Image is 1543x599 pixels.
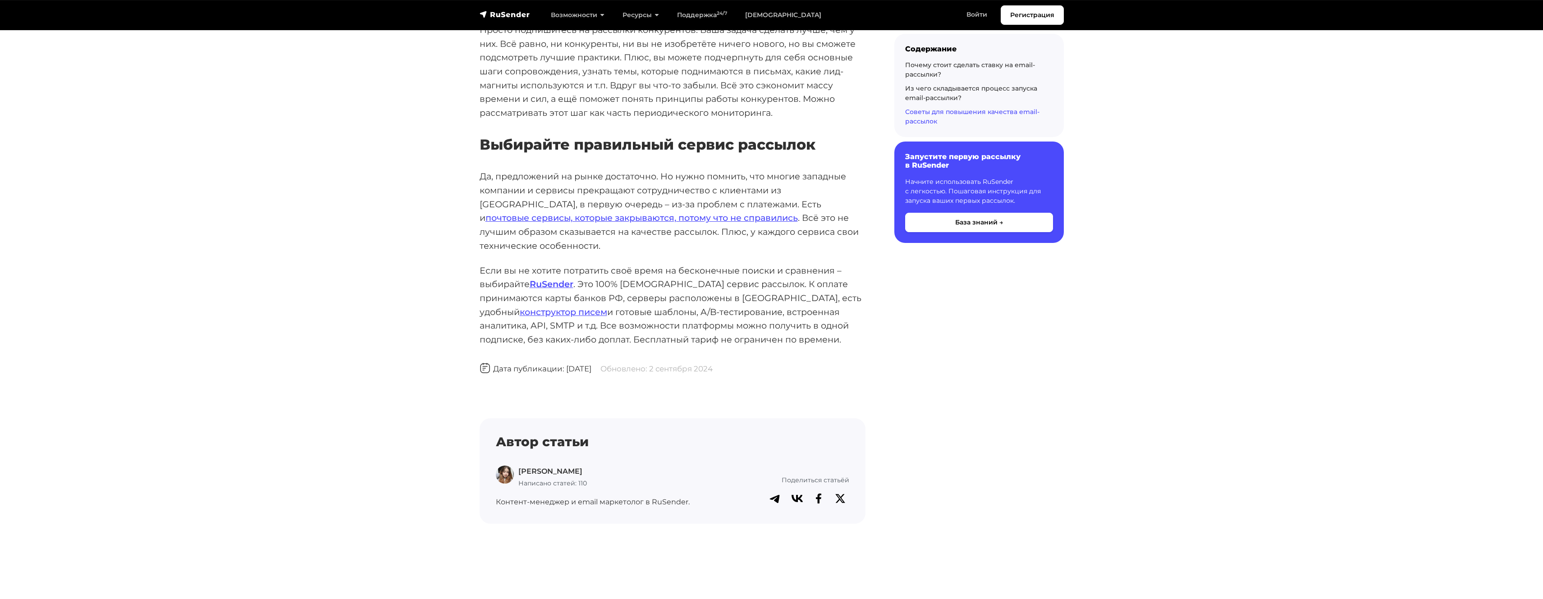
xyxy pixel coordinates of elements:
[542,6,614,24] a: Возможности
[480,23,865,120] p: Просто подпишитесь на рассылки конкурентов. Ваша задача сделать лучше, чем у них. Всё равно, ни к...
[668,6,736,24] a: Поддержка24/7
[708,475,849,485] p: Поделиться статьёй
[905,177,1053,206] p: Начните использовать RuSender с легкостью. Пошаговая инструкция для запуска ваших первых рассылок.
[480,169,865,252] p: Да, предложений на рынке достаточно. Но нужно помнить, что многие западные компании и сервисы пре...
[518,479,587,487] span: Написано статей: 110
[905,213,1053,232] button: База знаний →
[480,136,865,153] h3: Выбирайте правильный сервис рассылок
[717,10,727,16] sup: 24/7
[520,306,607,317] a: конструктор писем
[480,10,530,19] img: RuSender
[905,61,1035,78] a: Почему стоит сделать ставку на email-рассылки?
[485,212,798,223] a: почтовые сервисы, которые закрываются, потому что не справились
[894,142,1064,242] a: Запустите первую рассылку в RuSender Начните использовать RuSender с легкостью. Пошаговая инструк...
[957,5,996,24] a: Войти
[905,108,1039,125] a: Советы для повышения качества email-рассылок
[1001,5,1064,25] a: Регистрация
[518,466,587,477] p: [PERSON_NAME]
[480,264,865,347] p: Если вы не хотите потратить своё время на бесконечные поиски и сравнения – выбирайте . Это 100% [...
[905,84,1037,102] a: Из чего складывается процесс запуска email-рассылки?
[905,152,1053,169] h6: Запустите первую рассылку в RuSender
[496,496,697,508] p: Контент-менеджер и email маркетолог в RuSender.
[736,6,830,24] a: [DEMOGRAPHIC_DATA]
[614,6,668,24] a: Ресурсы
[496,434,849,450] h4: Автор статьи
[480,363,490,374] img: Дата публикации
[600,364,713,373] span: Обновлено: 2 сентября 2024
[905,45,1053,53] div: Содержание
[530,279,573,289] a: RuSender
[480,364,591,373] span: Дата публикации: [DATE]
